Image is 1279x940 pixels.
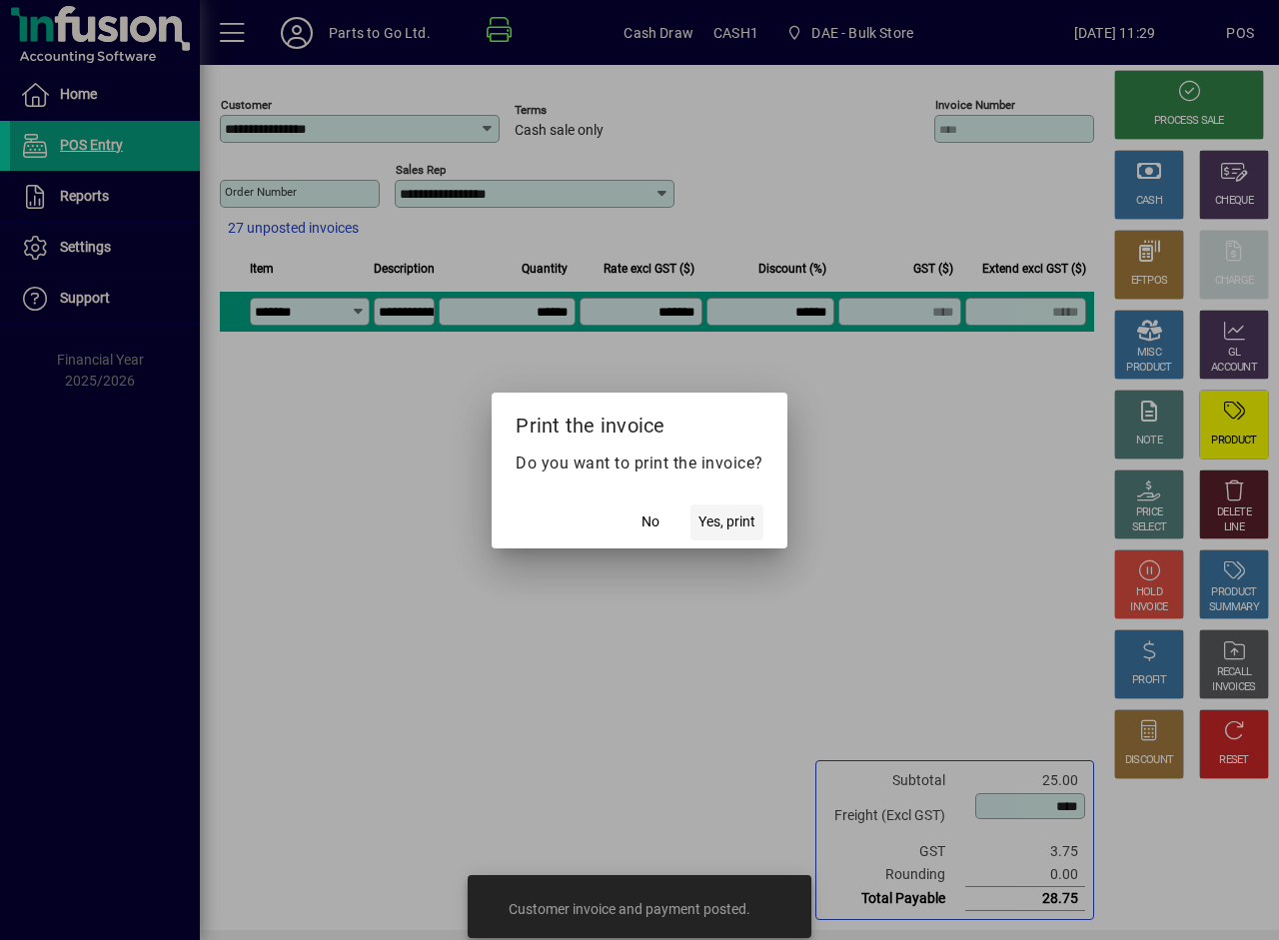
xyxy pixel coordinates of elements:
p: Do you want to print the invoice? [516,452,763,475]
span: Yes, print [698,511,755,532]
button: No [619,504,682,540]
button: Yes, print [690,504,763,540]
span: No [641,511,659,532]
h2: Print the invoice [492,393,787,451]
